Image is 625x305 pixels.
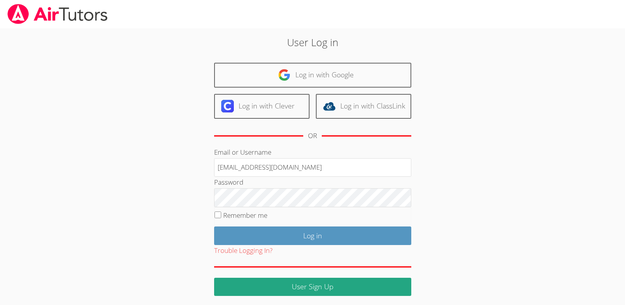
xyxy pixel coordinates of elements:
div: OR [308,130,317,142]
a: Log in with Clever [214,94,310,119]
input: Log in [214,226,411,245]
img: classlink-logo-d6bb404cc1216ec64c9a2012d9dc4662098be43eaf13dc465df04b49fa7ab582.svg [323,100,336,112]
a: Log in with ClassLink [316,94,411,119]
a: Log in with Google [214,63,411,88]
img: airtutors_banner-c4298cdbf04f3fff15de1276eac7730deb9818008684d7c2e4769d2f7ddbe033.png [7,4,108,24]
label: Password [214,178,243,187]
button: Trouble Logging In? [214,245,272,256]
h2: User Log in [144,35,481,50]
label: Email or Username [214,148,271,157]
a: User Sign Up [214,278,411,296]
label: Remember me [223,211,267,220]
img: google-logo-50288ca7cdecda66e5e0955fdab243c47b7ad437acaf1139b6f446037453330a.svg [278,69,291,81]
img: clever-logo-6eab21bc6e7a338710f1a6ff85c0baf02591cd810cc4098c63d3a4b26e2feb20.svg [221,100,234,112]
